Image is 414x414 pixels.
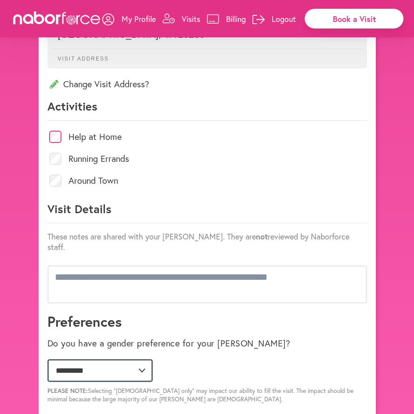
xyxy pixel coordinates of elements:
[51,49,363,62] p: Visit Address
[47,231,367,252] p: These notes are shared with your [PERSON_NAME]. They are reviewed by Naborforce staff.
[47,386,88,395] b: PLEASE NOTE:
[47,99,367,121] p: Activities
[47,386,367,403] p: Selecting "[DEMOGRAPHIC_DATA] only" may impact our ability to fill the visit. The impact should b...
[68,154,129,163] label: Running Errands
[252,6,296,32] a: Logout
[182,14,200,24] p: Visits
[226,14,246,24] p: Billing
[47,338,291,349] label: Do you have a gender preference for your [PERSON_NAME]?
[256,231,268,242] strong: not
[68,132,122,141] label: Help at Home
[207,6,246,32] a: Billing
[272,14,296,24] p: Logout
[68,176,118,185] label: Around Town
[47,78,367,90] p: Change Visit Address?
[162,6,200,32] a: Visits
[47,313,367,330] h1: Preferences
[47,201,367,223] p: Visit Details
[102,6,156,32] a: My Profile
[122,14,156,24] p: My Profile
[305,9,403,29] div: Book a Visit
